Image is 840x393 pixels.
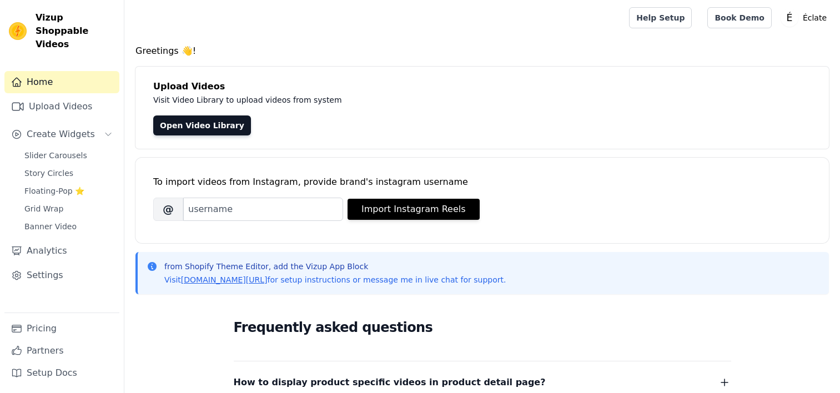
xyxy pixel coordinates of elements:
button: É Éclate [781,8,831,28]
a: Help Setup [629,7,692,28]
span: Banner Video [24,221,77,232]
span: Create Widgets [27,128,95,141]
a: Banner Video [18,219,119,234]
p: Éclate [798,8,831,28]
span: @ [153,198,183,221]
span: Story Circles [24,168,73,179]
span: Slider Carousels [24,150,87,161]
a: Story Circles [18,165,119,181]
h4: Greetings 👋! [135,44,829,58]
img: Vizup [9,22,27,40]
a: Settings [4,264,119,286]
a: Floating-Pop ⭐ [18,183,119,199]
span: How to display product specific videos in product detail page? [234,375,546,390]
a: Grid Wrap [18,201,119,216]
div: To import videos from Instagram, provide brand's instagram username [153,175,811,189]
input: username [183,198,343,221]
p: Visit for setup instructions or message me in live chat for support. [164,274,506,285]
p: from Shopify Theme Editor, add the Vizup App Block [164,261,506,272]
button: How to display product specific videos in product detail page? [234,375,731,390]
a: Slider Carousels [18,148,119,163]
a: Setup Docs [4,362,119,384]
a: Analytics [4,240,119,262]
button: Import Instagram Reels [348,199,480,220]
span: Vizup Shoppable Videos [36,11,115,51]
a: [DOMAIN_NAME][URL] [181,275,268,284]
a: Upload Videos [4,95,119,118]
h4: Upload Videos [153,80,811,93]
a: Partners [4,340,119,362]
a: Pricing [4,318,119,340]
a: Open Video Library [153,115,251,135]
span: Floating-Pop ⭐ [24,185,84,196]
button: Create Widgets [4,123,119,145]
a: Home [4,71,119,93]
h2: Frequently asked questions [234,316,731,339]
text: É [786,12,792,23]
p: Visit Video Library to upload videos from system [153,93,651,107]
span: Grid Wrap [24,203,63,214]
a: Book Demo [707,7,771,28]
